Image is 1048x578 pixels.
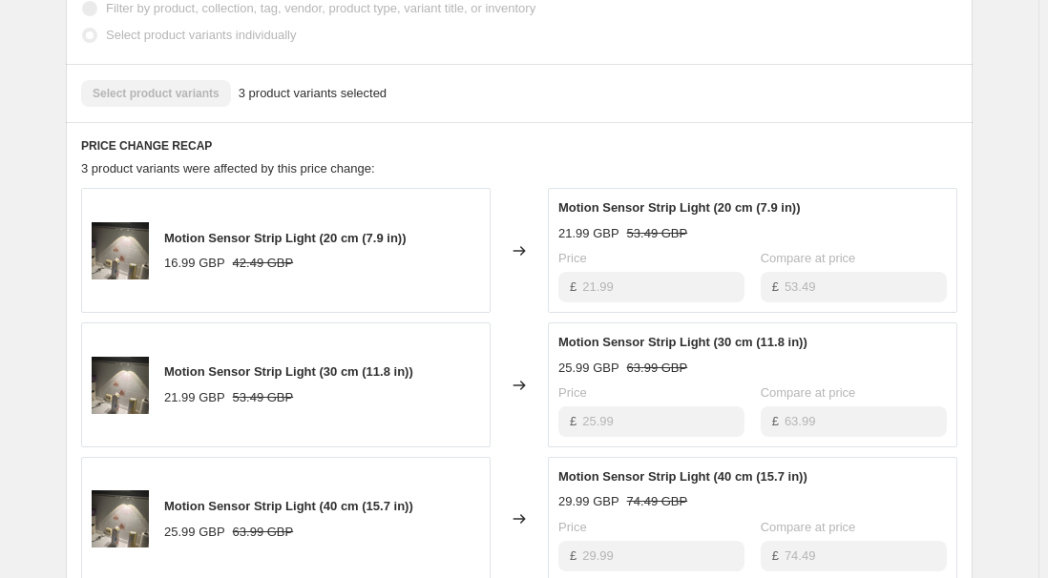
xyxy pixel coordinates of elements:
div: 25.99 GBP [558,359,619,378]
span: Motion Sensor Strip Light (20 cm (7.9 in)) [164,231,407,245]
div: 21.99 GBP [558,224,619,243]
div: 25.99 GBP [164,523,225,542]
span: Compare at price [761,251,856,265]
img: 12_8e7467a7-f154-4d43-bd97-08255054f568_80x.png [92,490,149,547]
span: Price [558,251,587,265]
span: Motion Sensor Strip Light (30 cm (11.8 in)) [558,335,807,349]
span: £ [772,548,779,563]
span: £ [772,414,779,428]
strike: 63.99 GBP [233,523,294,542]
h6: PRICE CHANGE RECAP [81,138,957,154]
span: 3 product variants were affected by this price change: [81,161,375,175]
span: Filter by product, collection, tag, vendor, product type, variant title, or inventory [106,1,535,15]
img: 12_8e7467a7-f154-4d43-bd97-08255054f568_80x.png [92,357,149,414]
img: 12_8e7467a7-f154-4d43-bd97-08255054f568_80x.png [92,222,149,279]
div: 16.99 GBP [164,254,225,273]
span: Select product variants individually [106,28,296,42]
div: 29.99 GBP [558,492,619,511]
strike: 63.99 GBP [627,359,688,378]
strike: 53.49 GBP [627,224,688,243]
strike: 74.49 GBP [627,492,688,511]
span: Motion Sensor Strip Light (40 cm (15.7 in)) [558,469,807,484]
span: £ [570,279,576,294]
span: £ [570,548,576,563]
span: Compare at price [761,385,856,400]
span: Price [558,385,587,400]
div: 21.99 GBP [164,388,225,407]
span: £ [570,414,576,428]
span: Motion Sensor Strip Light (20 cm (7.9 in)) [558,200,801,215]
span: Motion Sensor Strip Light (40 cm (15.7 in)) [164,499,413,513]
span: Price [558,520,587,534]
strike: 42.49 GBP [233,254,294,273]
span: Motion Sensor Strip Light (30 cm (11.8 in)) [164,364,413,379]
strike: 53.49 GBP [233,388,294,407]
span: £ [772,279,779,294]
span: Compare at price [761,520,856,534]
span: 3 product variants selected [239,84,387,103]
